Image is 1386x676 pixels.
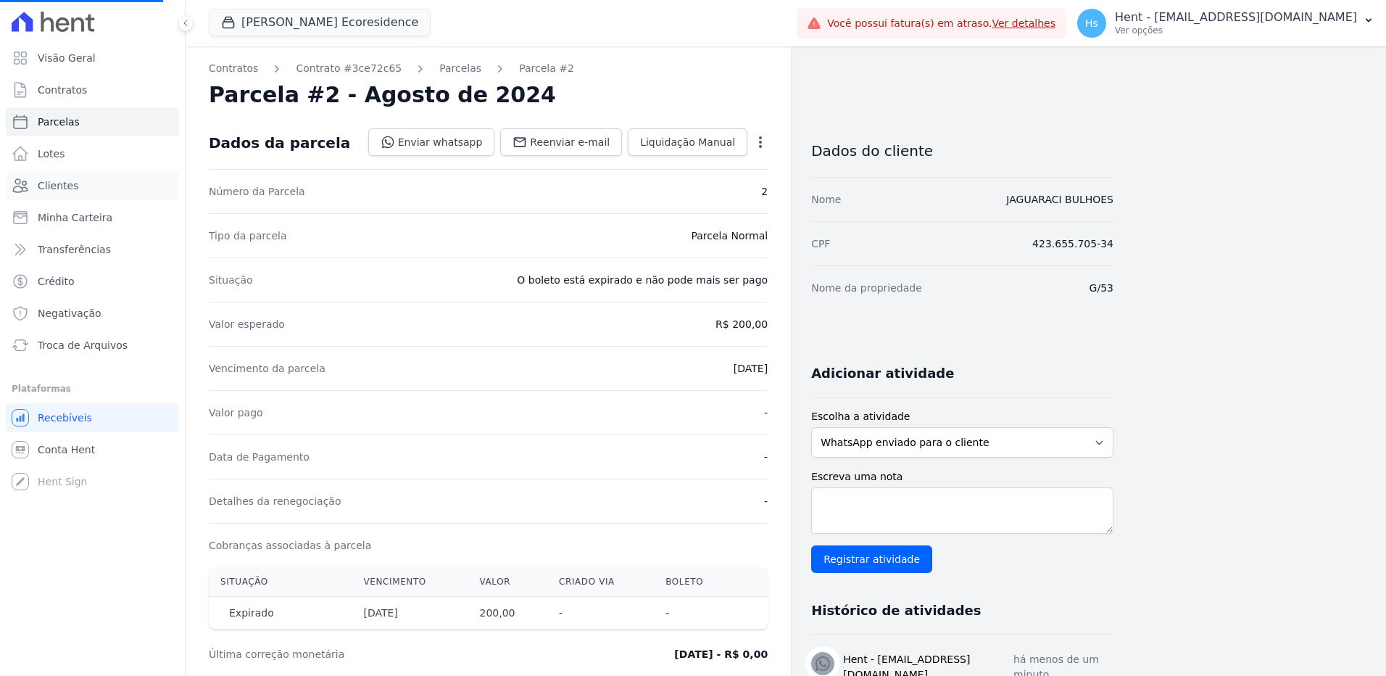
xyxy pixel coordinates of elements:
th: Boleto [654,567,736,597]
span: Minha Carteira [38,210,112,225]
dt: Cobranças associadas à parcela [209,538,371,553]
div: Plataformas [12,380,173,397]
input: Registrar atividade [811,545,932,573]
dd: - [764,450,768,464]
th: Vencimento [352,567,468,597]
dd: - [764,405,768,420]
th: Situação [209,567,352,597]
h3: Histórico de atividades [811,602,981,619]
dt: Valor esperado [209,317,285,331]
h3: Adicionar atividade [811,365,954,382]
span: Negativação [38,306,101,321]
dt: Valor pago [209,405,263,420]
p: Hent - [EMAIL_ADDRESS][DOMAIN_NAME] [1115,10,1357,25]
dd: R$ 200,00 [715,317,768,331]
dd: 423.655.705-34 [1032,236,1113,251]
dt: Nome da propriedade [811,281,922,295]
span: Troca de Arquivos [38,338,128,353]
h3: Dados do cliente [811,142,1113,160]
a: Crédito [6,267,179,296]
label: Escolha a atividade [811,409,1113,424]
a: Clientes [6,171,179,200]
th: [DATE] [352,597,468,630]
th: 200,00 [468,597,547,630]
a: Ver detalhes [992,17,1055,29]
dt: Última correção monetária [209,647,539,661]
span: Crédito [38,274,75,289]
span: Parcelas [38,115,80,129]
dd: Parcela Normal [691,228,768,243]
a: Minha Carteira [6,203,179,232]
dd: G/53 [1090,281,1113,295]
span: Expirado [220,606,283,620]
a: Transferências [6,235,179,264]
h2: Parcela #2 - Agosto de 2024 [209,82,556,108]
span: Você possui fatura(s) em atraso. [827,16,1055,31]
span: Clientes [38,178,78,193]
a: Liquidação Manual [628,128,747,156]
p: Ver opções [1115,25,1357,36]
dd: 2 [761,184,768,199]
th: Valor [468,567,547,597]
a: Contratos [6,75,179,104]
a: Parcela #2 [519,61,574,76]
span: Conta Hent [38,442,95,457]
a: Parcelas [6,107,179,136]
button: Hs Hent - [EMAIL_ADDRESS][DOMAIN_NAME] Ver opções [1066,3,1386,44]
dt: Detalhes da renegociação [209,494,341,508]
a: Enviar whatsapp [368,128,495,156]
a: Contratos [209,61,258,76]
span: Visão Geral [38,51,96,65]
button: [PERSON_NAME] Ecoresidence [209,9,431,36]
dt: Situação [209,273,253,287]
span: Recebíveis [38,411,92,425]
dd: O boleto está expirado e não pode mais ser pago [517,273,768,287]
span: Transferências [38,242,111,257]
dt: Vencimento da parcela [209,361,325,376]
a: Negativação [6,299,179,328]
label: Escreva uma nota [811,469,1113,485]
span: Contratos [38,83,87,97]
a: Troca de Arquivos [6,331,179,360]
th: - [654,597,736,630]
a: Conta Hent [6,435,179,464]
dt: Nome [811,192,841,207]
span: Liquidação Manual [640,135,735,149]
div: Dados da parcela [209,134,350,152]
dt: Número da Parcela [209,184,305,199]
a: Parcelas [439,61,481,76]
dt: Data de Pagamento [209,450,310,464]
dt: CPF [811,236,830,251]
dd: [DATE] [734,361,768,376]
dt: Tipo da parcela [209,228,287,243]
th: Criado via [547,567,654,597]
dd: - [764,494,768,508]
span: Lotes [38,147,65,161]
a: Lotes [6,139,179,168]
a: Reenviar e-mail [500,128,622,156]
dd: [DATE] - R$ 0,00 [674,647,768,661]
span: Reenviar e-mail [530,135,610,149]
a: Contrato #3ce72c65 [296,61,402,76]
a: JAGUARACI BULHOES [1006,194,1113,205]
a: Recebíveis [6,403,179,432]
nav: Breadcrumb [209,61,768,76]
a: Visão Geral [6,44,179,73]
span: Hs [1085,18,1098,28]
th: - [547,597,654,630]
